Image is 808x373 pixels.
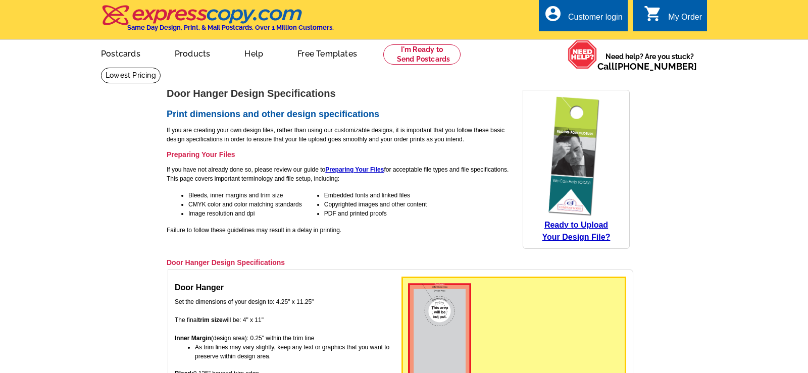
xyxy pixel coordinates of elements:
li: Embedded fonts and linked files [324,191,427,200]
a: Postcards [85,41,157,65]
img: upload your door hanger design file [547,95,605,219]
strong: trim size [198,316,223,324]
li: PDF and printed proofs [324,209,427,218]
i: account_circle [544,5,562,23]
h3: Door Hanger Design Specifications [167,258,631,267]
li: As trim lines may vary slightly, keep any text or graphics that you want to preserve within desig... [195,343,399,361]
h3: Preparing Your Files [167,150,631,159]
a: account_circle Customer login [544,11,623,24]
li: Copyrighted images and other content [324,200,427,209]
p: If you have not already done so, please review our guide to for acceptable file types and file sp... [167,165,631,183]
div: My Order [668,13,702,27]
p: If you are creating your own design files, rather than using our customizable designs, it is impo... [167,126,631,144]
a: shopping_cart My Order [644,11,702,24]
i: shopping_cart [644,5,662,23]
strong: Inner Margin [175,335,211,342]
h4: Same Day Design, Print, & Mail Postcards. Over 1 Million Customers. [127,24,334,31]
li: Bleeds, inner margins and trim size [188,191,302,200]
a: upload your own design for free [547,214,605,221]
a: Same Day Design, Print, & Mail Postcards. Over 1 Million Customers. [101,12,334,31]
div: Customer login [568,13,623,27]
a: Help [228,41,279,65]
li: CMYK color and color matching standards [188,200,302,209]
img: help [568,40,597,69]
p: Failure to follow these guidelines may result in a delay in printing. [167,226,631,235]
a: Ready to UploadYour Design File? [528,219,624,243]
a: Free Templates [281,41,373,65]
h1: Door Hanger Design Specifications [167,88,631,99]
span: Call [597,61,697,72]
a: Preparing Your Files [325,166,384,173]
h4: Door Hanger [175,283,399,292]
h2: Print dimensions and other design specifications [167,109,631,120]
span: Ready to Upload Your Design File? [542,221,611,241]
span: Need help? Are you stuck? [597,51,702,72]
li: Image resolution and dpi [188,209,302,218]
a: [PHONE_NUMBER] [615,61,697,72]
a: Products [159,41,227,65]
